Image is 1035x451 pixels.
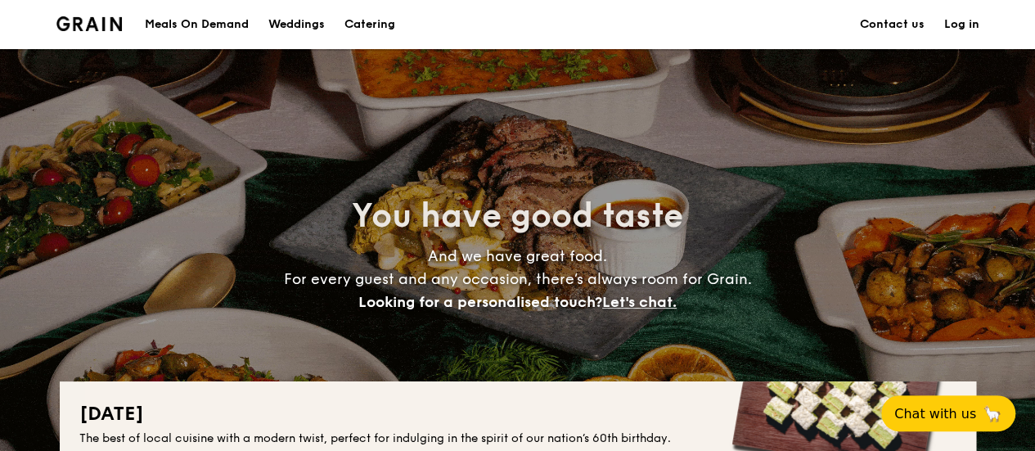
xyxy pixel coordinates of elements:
span: You have good taste [352,196,683,236]
button: Chat with us🦙 [881,395,1015,431]
div: The best of local cuisine with a modern twist, perfect for indulging in the spirit of our nation’... [79,431,956,447]
span: And we have great food. For every guest and any occasion, there’s always room for Grain. [284,247,752,311]
img: Grain [56,16,123,31]
span: 🦙 [983,404,1002,423]
span: Looking for a personalised touch? [358,293,602,311]
span: Let's chat. [602,293,677,311]
a: Logotype [56,16,123,31]
span: Chat with us [894,406,976,422]
h2: [DATE] [79,401,956,427]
